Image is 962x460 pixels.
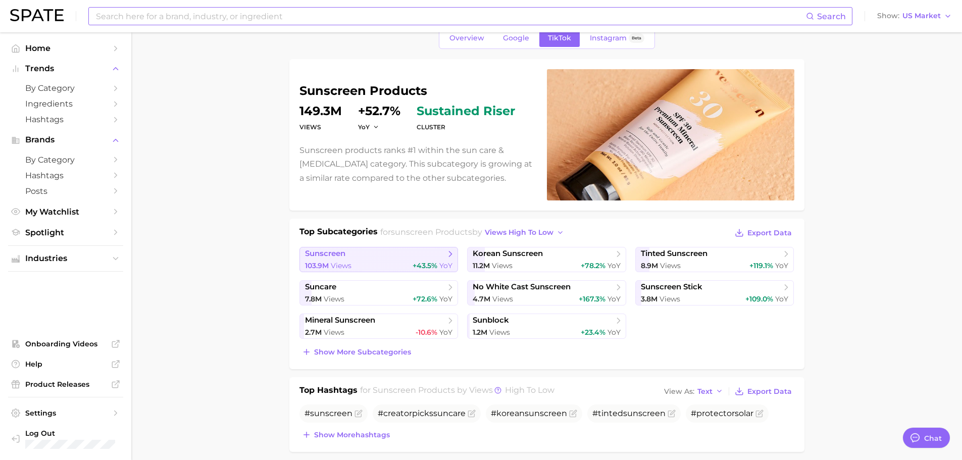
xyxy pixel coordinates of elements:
[581,328,605,337] span: +23.4%
[25,339,106,348] span: Onboarding Videos
[877,13,899,19] span: Show
[592,408,666,418] span: #tinted
[380,227,567,237] span: for by
[632,34,641,42] span: Beta
[25,254,106,263] span: Industries
[8,80,123,96] a: by Category
[449,34,484,42] span: Overview
[305,328,322,337] span: 2.7m
[581,29,653,47] a: InstagramBeta
[8,152,123,168] a: by Category
[25,360,106,369] span: Help
[391,227,472,237] span: sunscreen products
[747,387,792,396] span: Export Data
[607,328,621,337] span: YoY
[641,282,702,292] span: sunscreen stick
[473,249,543,259] span: korean sunscreen
[745,294,773,303] span: +109.0%
[25,83,106,93] span: by Category
[482,226,567,239] button: views high to low
[8,40,123,56] a: Home
[355,410,363,418] button: Flag as miscategorized or irrelevant
[467,280,626,305] a: no white cast sunscreen4.7m Views+167.3% YoY
[25,43,106,53] span: Home
[494,29,538,47] a: Google
[664,389,694,394] span: View As
[902,13,941,19] span: US Market
[473,328,487,337] span: 1.2m
[660,294,680,303] span: Views
[505,385,554,395] span: high to low
[417,105,515,117] span: sustained riser
[732,226,794,240] button: Export Data
[749,261,773,270] span: +119.1%
[747,229,792,237] span: Export Data
[635,247,794,272] a: tinted sunscreen8.9m Views+119.1% YoY
[25,380,106,389] span: Product Releases
[25,171,106,180] span: Hashtags
[662,385,726,398] button: View AsText
[755,410,764,418] button: Flag as miscategorized or irrelevant
[299,314,459,339] a: mineral sunscreen2.7m Views-10.6% YoY
[660,261,681,270] span: Views
[413,294,437,303] span: +72.6%
[8,132,123,147] button: Brands
[607,261,621,270] span: YoY
[607,294,621,303] span: YoY
[539,29,580,47] a: TikTok
[25,186,106,196] span: Posts
[491,408,567,418] span: #korean
[299,384,358,398] h1: Top Hashtags
[305,408,352,418] span: #
[775,294,788,303] span: YoY
[641,294,657,303] span: 3.8m
[25,99,106,109] span: Ingredients
[691,408,753,418] span: #protectorsolar
[299,121,342,133] dt: Views
[358,105,400,117] dd: +52.7%
[25,207,106,217] span: My Watchlist
[314,431,390,439] span: Show more hashtags
[875,10,954,23] button: ShowUS Market
[314,348,411,356] span: Show more subcategories
[299,85,535,97] h1: sunscreen products
[358,123,370,131] span: YoY
[8,377,123,392] a: Product Releases
[305,294,322,303] span: 7.8m
[473,316,509,325] span: sunblock
[305,249,345,259] span: sunscreen
[8,61,123,76] button: Trends
[25,115,106,124] span: Hashtags
[817,12,846,21] span: Search
[8,183,123,199] a: Posts
[25,135,106,144] span: Brands
[489,328,510,337] span: Views
[305,261,329,270] span: 103.9m
[299,105,342,117] dd: 149.3m
[305,316,375,325] span: mineral sunscreen
[439,261,452,270] span: YoY
[439,294,452,303] span: YoY
[331,261,351,270] span: Views
[299,280,459,305] a: suncare7.8m Views+72.6% YoY
[775,261,788,270] span: YoY
[416,328,437,337] span: -10.6%
[8,405,123,421] a: Settings
[492,261,513,270] span: Views
[299,428,392,442] button: Show morehashtags
[473,261,490,270] span: 11.2m
[569,410,577,418] button: Flag as miscategorized or irrelevant
[305,282,336,292] span: suncare
[8,168,123,183] a: Hashtags
[439,328,452,337] span: YoY
[373,385,455,395] span: sunscreen products
[10,9,64,21] img: SPATE
[324,294,344,303] span: Views
[360,384,554,398] h2: for by Views
[635,280,794,305] a: sunscreen stick3.8m Views+109.0% YoY
[473,294,490,303] span: 4.7m
[548,34,571,42] span: TikTok
[467,314,626,339] a: sunblock1.2m Views+23.4% YoY
[8,251,123,266] button: Industries
[413,261,437,270] span: +43.5%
